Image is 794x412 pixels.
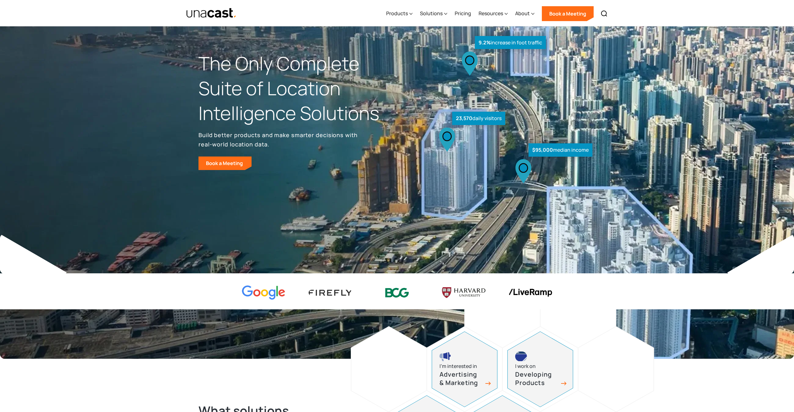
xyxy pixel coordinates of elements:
h1: The Only Complete Suite of Location Intelligence Solutions [198,51,397,125]
a: Book a Meeting [198,156,252,170]
div: About [515,1,534,26]
img: Search icon [600,10,608,17]
div: increase in foot traffic [475,36,546,49]
img: Firefly Advertising logo [309,290,352,296]
p: Build better products and make smarter decisions with real-world location data. [198,130,360,149]
div: Resources [479,10,503,17]
strong: $95,000 [532,146,553,153]
h3: Developing Products [515,370,559,387]
strong: 9.2% [479,39,491,46]
img: Harvard U logo [442,285,485,300]
div: Products [386,10,408,17]
div: I’m interested in [439,362,477,370]
div: About [515,10,530,17]
a: Pricing [455,1,471,26]
img: developing products icon [515,352,527,361]
img: liveramp logo [509,289,552,297]
a: advertising and marketing iconI’m interested inAdvertising & Marketing [432,331,497,407]
img: Google logo Color [242,285,285,300]
div: Resources [479,1,508,26]
div: I work on [515,362,536,370]
div: median income [529,143,592,157]
img: Unacast text logo [186,8,237,19]
img: BCG logo [375,284,419,302]
img: advertising and marketing icon [439,352,451,361]
div: Solutions [420,1,447,26]
div: daily visitors [452,112,505,125]
h3: Advertising & Marketing [439,370,483,387]
strong: 23,570 [456,115,472,122]
a: home [186,8,237,19]
div: Products [386,1,413,26]
div: Solutions [420,10,443,17]
a: Book a Meeting [542,6,594,21]
a: developing products iconI work onDeveloping Products [507,331,573,407]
